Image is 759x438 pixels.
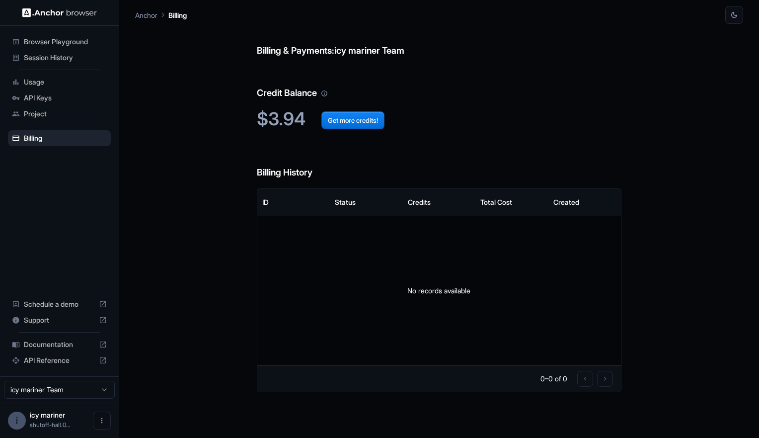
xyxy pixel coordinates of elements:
[24,53,107,63] span: Session History
[168,10,187,20] p: Billing
[257,108,621,130] h2: $3.94
[8,130,111,146] div: Billing
[262,198,269,206] div: ID
[8,34,111,50] div: Browser Playground
[135,9,187,20] nav: breadcrumb
[540,374,567,384] p: 0–0 of 0
[30,421,71,429] span: shutoff-hall.08@icloud.com
[408,198,431,206] div: Credits
[8,337,111,352] div: Documentation
[335,198,356,206] div: Status
[8,352,111,368] div: API Reference
[8,50,111,66] div: Session History
[24,315,95,325] span: Support
[30,411,65,419] span: icy mariner
[24,340,95,350] span: Documentation
[135,10,157,20] p: Anchor
[93,412,111,430] button: Open menu
[24,109,107,119] span: Project
[321,90,328,97] svg: Your credit balance will be consumed as you use the API. Visit the usage page to view a breakdown...
[24,93,107,103] span: API Keys
[8,412,26,430] div: i
[8,106,111,122] div: Project
[8,90,111,106] div: API Keys
[8,312,111,328] div: Support
[8,74,111,90] div: Usage
[257,216,621,365] div: No records available
[257,24,621,58] h6: Billing & Payments: icy mariner Team
[8,296,111,312] div: Schedule a demo
[321,111,384,129] button: Get more credits!
[24,77,107,87] span: Usage
[24,299,95,309] span: Schedule a demo
[24,133,107,143] span: Billing
[480,198,512,206] div: Total Cost
[553,198,579,206] div: Created
[257,146,621,180] h6: Billing History
[24,355,95,365] span: API Reference
[22,8,97,17] img: Anchor Logo
[24,37,107,47] span: Browser Playground
[257,66,621,100] h6: Credit Balance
